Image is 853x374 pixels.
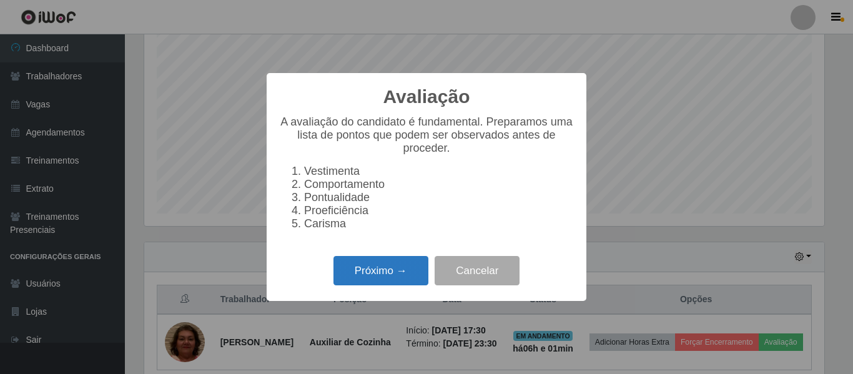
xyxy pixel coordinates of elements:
[304,217,574,230] li: Carisma
[333,256,428,285] button: Próximo →
[435,256,520,285] button: Cancelar
[383,86,470,108] h2: Avaliação
[304,191,574,204] li: Pontualidade
[304,165,574,178] li: Vestimenta
[304,204,574,217] li: Proeficiência
[279,116,574,155] p: A avaliação do candidato é fundamental. Preparamos uma lista de pontos que podem ser observados a...
[304,178,574,191] li: Comportamento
